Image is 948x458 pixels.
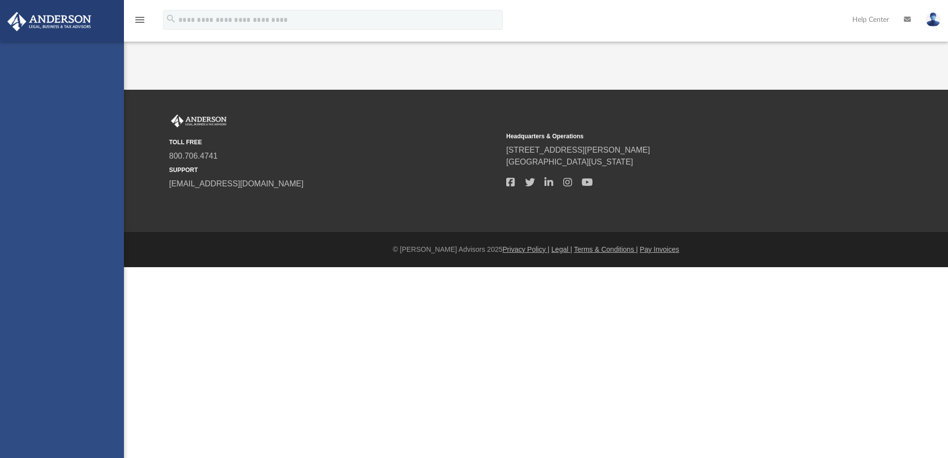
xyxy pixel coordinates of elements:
small: SUPPORT [169,166,499,174]
a: Pay Invoices [640,245,679,253]
small: TOLL FREE [169,138,499,147]
small: Headquarters & Operations [506,132,836,141]
a: Legal | [551,245,572,253]
a: [STREET_ADDRESS][PERSON_NAME] [506,146,650,154]
a: [GEOGRAPHIC_DATA][US_STATE] [506,158,633,166]
a: Privacy Policy | [503,245,550,253]
div: © [PERSON_NAME] Advisors 2025 [124,244,948,255]
i: search [166,13,177,24]
a: Terms & Conditions | [574,245,638,253]
a: 800.706.4741 [169,152,218,160]
img: Anderson Advisors Platinum Portal [4,12,94,31]
a: menu [134,19,146,26]
img: User Pic [926,12,941,27]
i: menu [134,14,146,26]
a: [EMAIL_ADDRESS][DOMAIN_NAME] [169,179,303,188]
img: Anderson Advisors Platinum Portal [169,114,229,127]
